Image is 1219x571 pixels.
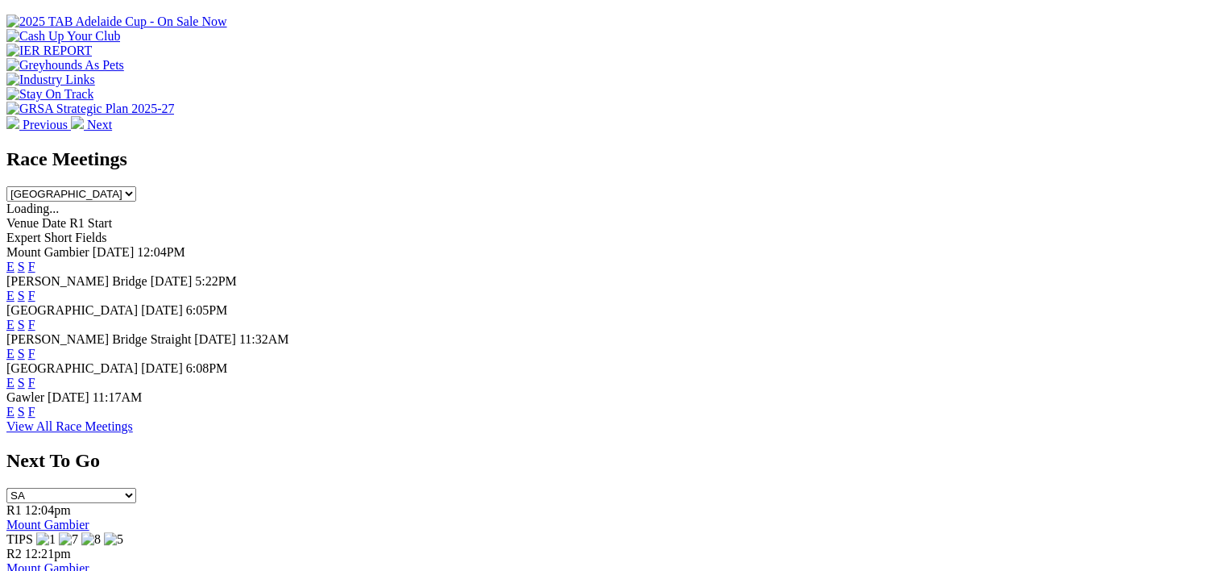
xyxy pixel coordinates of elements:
span: Loading... [6,202,59,215]
img: chevron-right-pager-white.svg [71,116,84,129]
span: [PERSON_NAME] Bridge [6,274,147,288]
img: 7 [59,532,78,547]
a: E [6,260,15,273]
span: Venue [6,216,39,230]
h2: Race Meetings [6,148,1213,170]
span: 6:08PM [186,361,228,375]
a: F [28,260,35,273]
img: 5 [104,532,123,547]
span: Expert [6,231,41,244]
a: S [18,260,25,273]
h2: Next To Go [6,450,1213,472]
span: TIPS [6,532,33,546]
span: R1 Start [69,216,112,230]
a: E [6,289,15,302]
span: [DATE] [151,274,193,288]
img: Cash Up Your Club [6,29,120,44]
span: 11:17AM [93,390,143,404]
span: [DATE] [141,303,183,317]
a: S [18,405,25,419]
a: View All Race Meetings [6,419,133,433]
span: [DATE] [48,390,89,404]
img: IER REPORT [6,44,92,58]
span: Date [42,216,66,230]
span: Gawler [6,390,44,404]
a: F [28,347,35,361]
a: F [28,376,35,390]
span: R2 [6,547,22,561]
a: E [6,405,15,419]
img: 1 [36,532,56,547]
a: S [18,347,25,361]
a: S [18,318,25,331]
a: S [18,289,25,302]
span: 12:21pm [25,547,71,561]
a: E [6,376,15,390]
span: Previous [23,118,68,131]
span: 12:04PM [137,245,185,259]
img: 2025 TAB Adelaide Cup - On Sale Now [6,15,227,29]
img: Stay On Track [6,87,93,102]
a: S [18,376,25,390]
span: 11:32AM [239,332,289,346]
a: Mount Gambier [6,518,89,531]
a: Next [71,118,112,131]
span: [DATE] [141,361,183,375]
span: Mount Gambier [6,245,89,259]
img: Greyhounds As Pets [6,58,124,73]
span: [GEOGRAPHIC_DATA] [6,303,138,317]
span: Fields [75,231,106,244]
span: 6:05PM [186,303,228,317]
a: E [6,347,15,361]
span: Short [44,231,73,244]
a: F [28,405,35,419]
span: [PERSON_NAME] Bridge Straight [6,332,191,346]
span: 12:04pm [25,503,71,517]
a: F [28,318,35,331]
img: GRSA Strategic Plan 2025-27 [6,102,174,116]
img: chevron-left-pager-white.svg [6,116,19,129]
span: 5:22PM [195,274,237,288]
a: Previous [6,118,71,131]
span: [DATE] [93,245,135,259]
img: 8 [81,532,101,547]
span: [GEOGRAPHIC_DATA] [6,361,138,375]
a: E [6,318,15,331]
span: Next [87,118,112,131]
img: Industry Links [6,73,95,87]
span: R1 [6,503,22,517]
span: [DATE] [194,332,236,346]
a: F [28,289,35,302]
